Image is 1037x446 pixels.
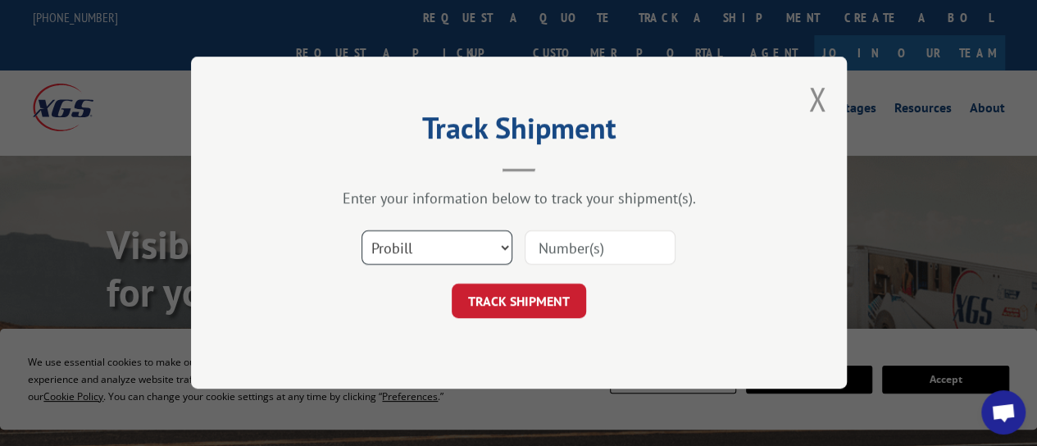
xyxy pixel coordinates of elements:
[452,284,586,319] button: TRACK SHIPMENT
[273,116,765,148] h2: Track Shipment
[808,77,826,121] button: Close modal
[525,231,675,266] input: Number(s)
[981,390,1026,435] div: Open chat
[273,189,765,208] div: Enter your information below to track your shipment(s).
